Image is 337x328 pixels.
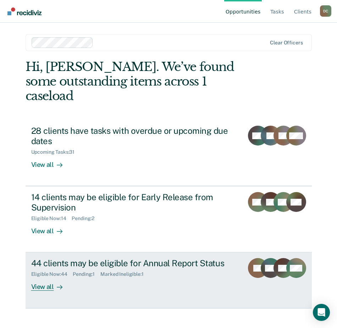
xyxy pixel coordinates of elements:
[26,186,312,252] a: 14 clients may be eligible for Early Release from SupervisionEligible Now:14Pending:2View all
[26,252,312,308] a: 44 clients may be eligible for Annual Report StatusEligible Now:44Pending:1Marked Ineligible:1Vie...
[270,40,303,46] div: Clear officers
[31,155,71,169] div: View all
[72,215,100,222] div: Pending : 2
[313,304,330,321] div: Open Intercom Messenger
[31,271,73,277] div: Eligible Now : 44
[7,7,42,15] img: Recidiviz
[31,258,238,268] div: 44 clients may be eligible for Annual Report Status
[73,271,100,277] div: Pending : 1
[320,5,331,17] button: Profile dropdown button
[26,120,312,186] a: 28 clients have tasks with overdue or upcoming due datesUpcoming Tasks:31View all
[31,222,71,235] div: View all
[31,277,71,291] div: View all
[31,215,72,222] div: Eligible Now : 14
[26,60,255,103] div: Hi, [PERSON_NAME]. We’ve found some outstanding items across 1 caseload
[100,271,149,277] div: Marked Ineligible : 1
[31,149,81,155] div: Upcoming Tasks : 31
[320,5,331,17] div: D C
[31,126,238,146] div: 28 clients have tasks with overdue or upcoming due dates
[31,192,238,213] div: 14 clients may be eligible for Early Release from Supervision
